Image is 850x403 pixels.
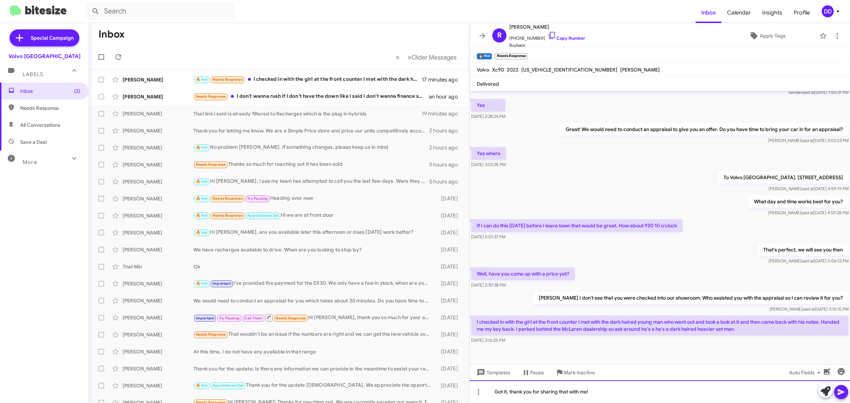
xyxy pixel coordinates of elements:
[20,138,47,146] span: Save a Deal
[244,316,262,320] span: Call Them
[123,348,193,355] div: [PERSON_NAME]
[434,365,464,372] div: [DATE]
[550,366,601,379] button: Mark Inactive
[193,177,429,186] div: Hi [PERSON_NAME], I see my team has attempted to call you the last few days. Were they able to an...
[434,314,464,321] div: [DATE]
[509,42,585,49] span: Buyback
[509,31,585,42] span: [PHONE_NUMBER]
[10,29,79,46] a: Special Campaign
[803,306,815,312] span: said at
[434,195,464,202] div: [DATE]
[276,316,306,320] span: Needs Response
[193,348,434,355] div: At this time, I do not have any available in that range
[471,316,849,335] p: I checked in with the girl at the front counter I met with the dark haired young man who went out...
[196,383,208,388] span: 🔥 Hot
[760,29,786,42] span: Apply Tags
[196,179,208,184] span: 🔥 Hot
[403,50,461,64] button: Next
[123,280,193,287] div: [PERSON_NAME]
[434,297,464,304] div: [DATE]
[516,366,550,379] button: Pause
[193,263,434,270] div: Ok
[123,297,193,304] div: [PERSON_NAME]
[768,138,849,143] span: [PERSON_NAME] [DATE] 3:02:03 PM
[495,53,527,59] small: Needs Response
[477,67,489,73] span: Volvo
[801,138,814,143] span: said at
[196,77,208,82] span: 🔥 Hot
[801,258,814,263] span: said at
[123,195,193,202] div: [PERSON_NAME]
[193,246,434,253] div: We have recharges available to drive. When are you looking to stop by?
[801,186,814,191] span: said at
[429,161,464,168] div: 5 hours ago
[23,159,37,165] span: More
[193,92,429,101] div: I don't wanna rush if I don't have the down like I said I don't wanna finance so much I just want...
[434,280,464,287] div: [DATE]
[123,161,193,168] div: [PERSON_NAME]
[560,123,849,136] p: Great! We would need to conduct an appraisal to give you an offer. Do you have time to bring your...
[123,127,193,134] div: [PERSON_NAME]
[471,219,682,232] p: If I can do this [DATE] before I leave town that would be great. How about 930 10 o'clock
[196,230,208,235] span: 🔥 Hot
[196,196,208,201] span: 🔥 Hot
[123,178,193,185] div: [PERSON_NAME]
[123,212,193,219] div: [PERSON_NAME]
[123,365,193,372] div: [PERSON_NAME]
[768,210,849,215] span: [PERSON_NAME] [DATE] 4:59:28 PM
[471,267,575,280] p: Well, have you come up with a price yet?
[193,365,434,372] div: Thank you for the update. Is there any information we can provide in the meantime to assist your ...
[123,76,193,83] div: [PERSON_NAME]
[429,178,464,185] div: 5 hours ago
[193,211,434,220] div: Hi we are at front door
[477,53,492,59] small: 🔥 Hot
[193,110,422,117] div: That link I sent is already filtered to Recharges which is the plug in hybrids
[123,314,193,321] div: [PERSON_NAME]
[193,297,434,304] div: We would need to conduct an appraisal for you which takes about 30 minutes. Do you have time to b...
[783,366,829,379] button: Auto Fields
[212,77,243,82] span: Needs Response
[396,53,399,62] span: «
[471,337,505,343] span: [DATE] 3:16:25 PM
[492,67,504,73] span: Xc90
[802,90,815,95] span: said at
[748,195,849,208] p: What day and time works best for you?
[756,2,788,23] span: Insights
[509,23,585,31] span: [PERSON_NAME]
[123,382,193,389] div: [PERSON_NAME]
[434,348,464,355] div: [DATE]
[8,53,80,60] div: Volvo [GEOGRAPHIC_DATA]
[434,331,464,338] div: [DATE]
[193,75,422,84] div: I checked in with the girl at the front counter I met with the dark haired young man who went out...
[620,67,660,73] span: [PERSON_NAME]
[247,213,278,218] span: Appointment Set
[718,171,849,184] p: To Volvo [GEOGRAPHIC_DATA]. [STREET_ADDRESS]
[422,110,464,117] div: 19 minutes ago
[391,50,404,64] button: Previous
[548,35,585,41] a: Copy Number
[434,246,464,253] div: [DATE]
[193,381,434,390] div: Thank you for the update [DEMOGRAPHIC_DATA]. We appreciate the opportunity
[196,316,214,320] span: Important
[471,234,505,239] span: [DATE] 5:01:37 PM
[788,2,816,23] span: Profile
[470,366,516,379] button: Templates
[530,366,544,379] span: Pause
[123,246,193,253] div: [PERSON_NAME]
[470,380,850,403] div: Got it, thank you for sharing that with me!
[193,330,434,339] div: That wouldn't be an issue if the numbers are right and we can get the new vehicle over to me quickly
[789,366,823,379] span: Auto Fields
[212,383,244,388] span: Appointment Set
[721,2,756,23] a: Calendar
[822,5,834,17] div: DD
[564,366,595,379] span: Mark Inactive
[471,147,506,160] p: Yes where
[123,331,193,338] div: [PERSON_NAME]
[521,67,617,73] span: [US_VEHICLE_IDENTIFICATION_NUMBER]
[98,29,125,40] h1: Inbox
[696,2,721,23] a: Inbox
[801,210,814,215] span: said at
[816,5,842,17] button: DD
[196,281,208,286] span: 🔥 Hot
